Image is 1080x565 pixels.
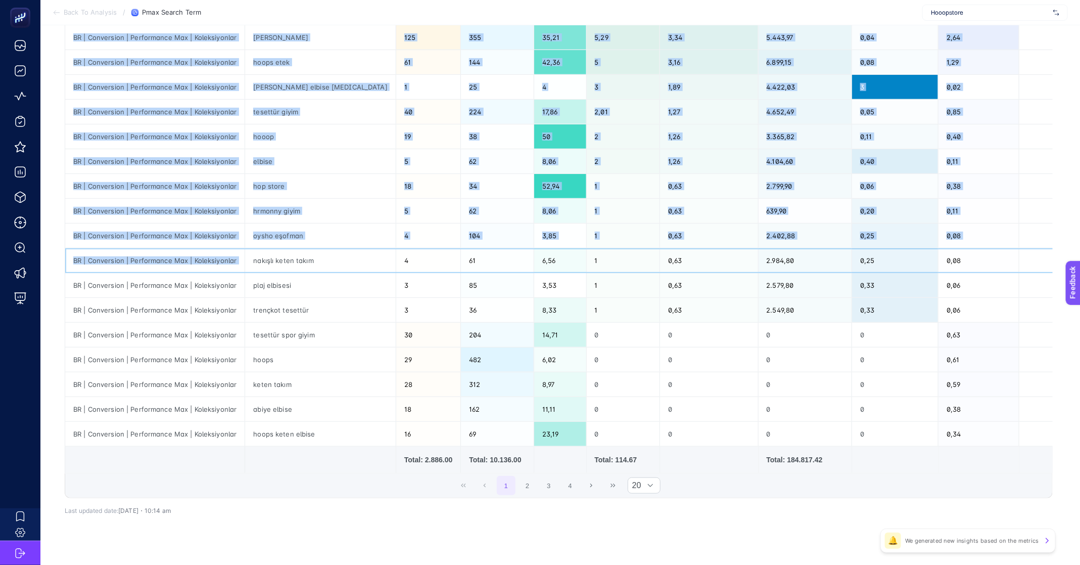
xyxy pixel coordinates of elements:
div: 0,63 [660,273,758,297]
button: Next Page [582,476,601,495]
div: 4.422,03 [759,75,852,99]
img: svg%3e [1053,8,1059,18]
div: 0 [759,347,852,372]
div: 5 [587,50,660,74]
div: BR | Conversion | Performance Max | Koleksiyonlar [65,323,245,347]
div: 16 [396,422,460,446]
div: 5 [396,199,460,223]
div: 0 [660,372,758,397]
div: 6,02 [534,347,586,372]
div: BR | Conversion | Performance Max | Koleksiyonlar [65,372,245,397]
div: 162 [461,397,534,421]
div: 0,61 [938,347,1019,372]
div: 0 [587,422,660,446]
div: 0 [759,323,852,347]
div: keten takım [245,372,396,397]
div: 0,63 [938,323,1019,347]
div: BR | Conversion | Performance Max | Koleksiyonlar [65,248,245,273]
div: 35,21 [534,25,586,50]
div: 4 [534,75,586,99]
div: 0,33 [852,298,938,322]
div: 2.549,80 [759,298,852,322]
span: Back To Analysis [64,9,117,17]
div: plaj elbisesi [245,273,396,297]
div: 0 [587,347,660,372]
div: 2.984,80 [759,248,852,273]
div: tesettür spor giyim [245,323,396,347]
div: 23,19 [534,422,586,446]
div: 125 [396,25,460,50]
div: Total: 2.886.00 [404,455,452,465]
span: Last updated date: [65,507,118,514]
div: 6.899,15 [759,50,852,74]
div: 0 [759,397,852,421]
div: 0,08 [938,224,1019,248]
div: 5 [396,149,460,173]
div: 3,53 [534,273,586,297]
div: 0,11 [938,149,1019,173]
div: Total: 184.817.42 [767,455,843,465]
div: hop store [245,174,396,198]
div: BR | Conversion | Performance Max | Koleksiyonlar [65,397,245,421]
div: 3 [396,273,460,297]
div: 0,63 [660,174,758,198]
div: 0,02 [938,75,1019,99]
div: 11,11 [534,397,586,421]
div: 0,08 [938,248,1019,273]
p: We generated new insights based on the metrics [905,537,1039,545]
div: 85 [461,273,534,297]
div: 3,34 [660,25,758,50]
button: 3 [539,476,558,495]
div: BR | Conversion | Performance Max | Koleksiyonlar [65,100,245,124]
div: BR | Conversion | Performance Max | Koleksiyonlar [65,149,245,173]
button: 1 [497,476,516,495]
div: 2.799,90 [759,174,852,198]
div: 62 [461,149,534,173]
div: 1 [396,75,460,99]
div: 0,06 [852,174,938,198]
div: 38 [461,124,534,149]
div: 1,27 [660,100,758,124]
div: Total: 10.136.00 [469,455,526,465]
span: Hooopstore [931,9,1049,17]
div: tesettür giyim [245,100,396,124]
button: Last Page [603,476,623,495]
div: 3,85 [534,224,586,248]
div: BR | Conversion | Performance Max | Koleksiyonlar [65,50,245,74]
div: 204 [461,323,534,347]
div: 40 [396,100,460,124]
div: 8,97 [534,372,586,397]
div: 1,89 [660,75,758,99]
div: 0,20 [852,199,938,223]
div: hoops keten elbise [245,422,396,446]
div: 6,56 [534,248,586,273]
div: 312 [461,372,534,397]
div: 0 [587,323,660,347]
div: 3 [852,75,938,99]
div: 2 [587,149,660,173]
div: abiye elbise [245,397,396,421]
div: 2 [587,124,660,149]
span: [DATE]・10:14 am [118,507,171,514]
div: oysho eşofman [245,224,396,248]
div: 1,29 [938,50,1019,74]
div: 1 [587,248,660,273]
div: 0,06 [938,273,1019,297]
div: 8,06 [534,199,586,223]
div: [PERSON_NAME] [245,25,396,50]
div: 2,01 [587,100,660,124]
div: 52,94 [534,174,586,198]
div: 50 [534,124,586,149]
div: 0 [660,397,758,421]
div: BR | Conversion | Performance Max | Koleksiyonlar [65,298,245,322]
div: 0,05 [852,100,938,124]
div: 0,59 [938,372,1019,397]
div: 25 [461,75,534,99]
div: 8,06 [534,149,586,173]
span: Pmax Search Term [142,9,201,17]
div: BR | Conversion | Performance Max | Koleksiyonlar [65,347,245,372]
div: 2,64 [938,25,1019,50]
div: 3.365,82 [759,124,852,149]
div: 18 [396,174,460,198]
div: 4 [396,248,460,273]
